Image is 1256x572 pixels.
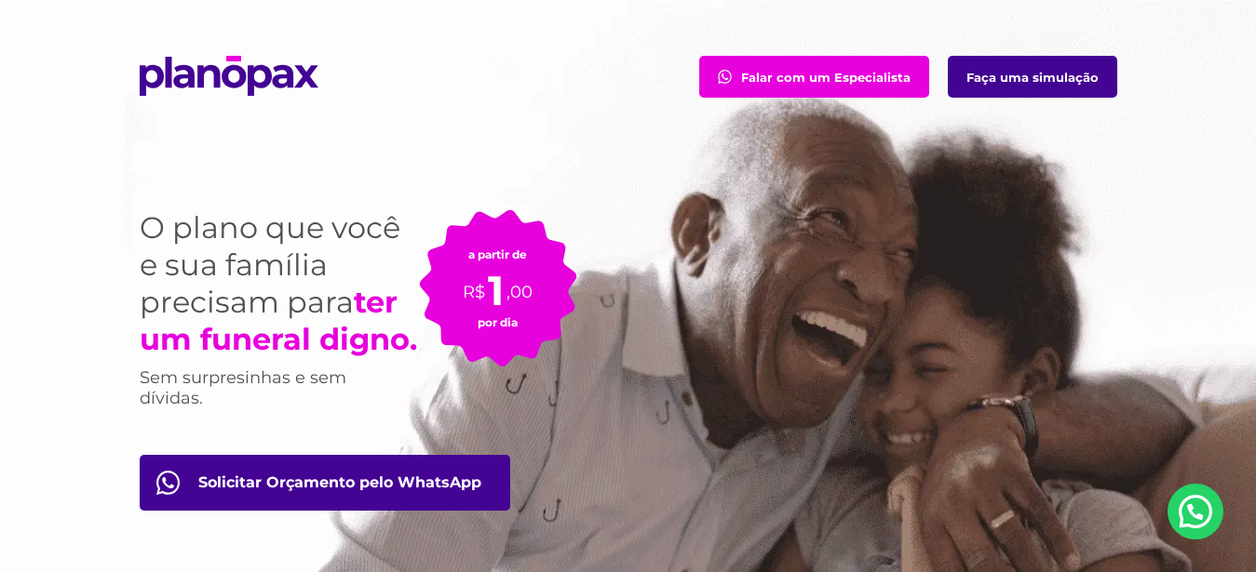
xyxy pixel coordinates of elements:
[478,315,518,329] small: por dia
[488,265,504,315] span: 1
[140,209,419,358] h1: O plano que você e sua família precisam para
[463,261,533,304] p: R$ ,00
[1168,484,1223,539] a: Nosso Whatsapp
[140,455,510,511] a: Orçamento pelo WhatsApp btn-orcamento
[156,471,180,495] img: fale com consultor
[699,56,929,98] a: Falar com um Especialista
[140,367,346,408] span: Sem surpresinhas e sem dívidas.
[140,56,318,96] img: planopax
[948,56,1117,98] a: Faça uma simulação
[718,70,732,84] img: fale com consultor
[468,247,527,261] small: a partir de
[140,284,417,357] strong: ter um funeral digno.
